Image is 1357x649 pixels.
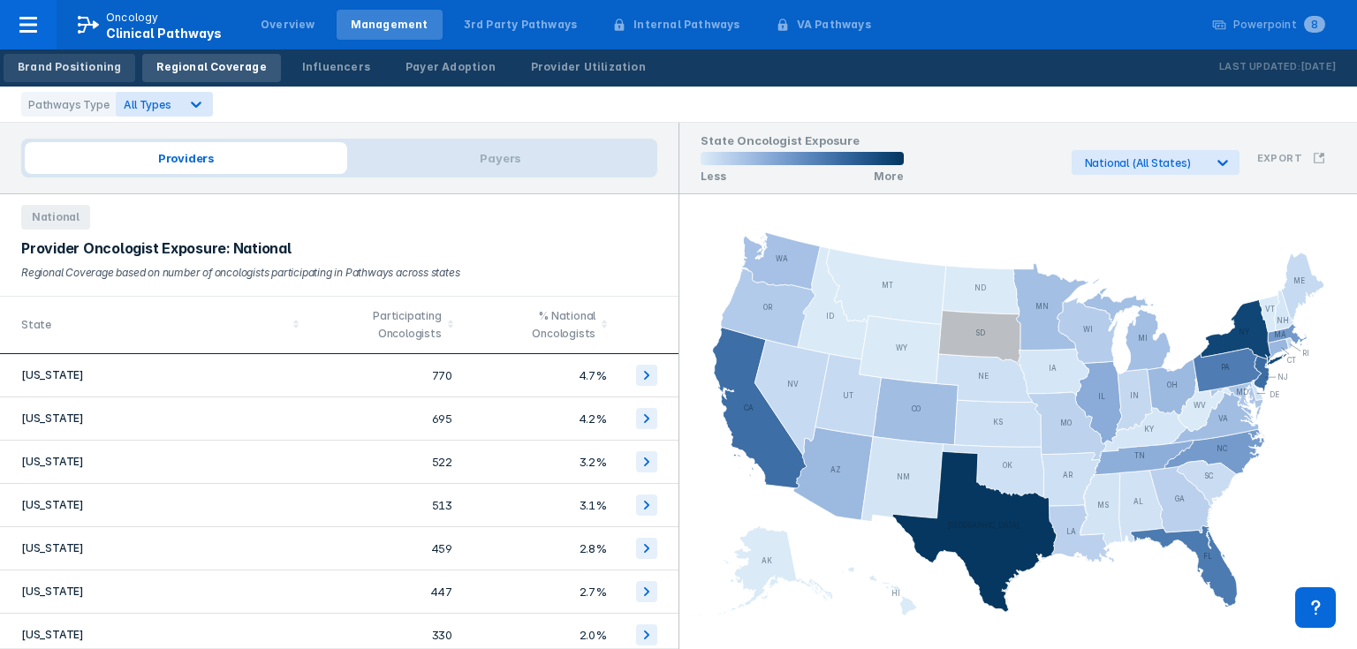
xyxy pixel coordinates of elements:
[450,10,592,40] a: 3rd Party Pathways
[21,205,90,230] span: National
[463,570,618,614] td: 2.7%
[308,354,463,397] td: 770
[406,59,496,75] div: Payer Adoption
[156,59,266,75] div: Regional Coverage
[21,92,116,117] div: Pathways Type
[1257,152,1302,164] h3: Export
[308,527,463,570] td: 459
[1219,58,1300,76] p: Last Updated:
[4,54,135,82] a: Brand Positioning
[797,17,871,33] div: VA Pathways
[701,170,726,183] p: Less
[1300,58,1336,76] p: [DATE]
[874,170,904,183] p: More
[463,484,618,527] td: 3.1%
[308,484,463,527] td: 513
[463,527,618,570] td: 2.8%
[463,397,618,441] td: 4.2%
[21,264,657,282] div: Regional Coverage based on number of oncologists participating in Pathways across states
[308,441,463,484] td: 522
[18,59,121,75] div: Brand Positioning
[21,240,657,257] div: Provider Oncologist Exposure: National
[1233,17,1325,33] div: Powerpoint
[463,441,618,484] td: 3.2%
[474,307,596,343] div: % National Oncologists
[308,397,463,441] td: 695
[463,354,618,397] td: 4.7%
[1247,141,1336,175] button: Export
[337,10,443,40] a: Management
[633,17,739,33] div: Internal Pathways
[531,59,646,75] div: Provider Utilization
[25,142,347,174] span: Providers
[246,10,330,40] a: Overview
[21,316,287,334] div: State
[1085,156,1204,170] div: National (All States)
[464,17,578,33] div: 3rd Party Pathways
[391,54,510,82] a: Payer Adoption
[142,54,280,82] a: Regional Coverage
[319,307,442,343] div: Participating Oncologists
[701,133,904,152] h1: State Oncologist Exposure
[302,59,370,75] div: Influencers
[517,54,660,82] a: Provider Utilization
[106,10,159,26] p: Oncology
[1295,587,1336,628] div: Contact Support
[106,26,222,41] span: Clinical Pathways
[351,17,428,33] div: Management
[1304,16,1325,33] span: 8
[308,570,463,614] td: 447
[261,17,315,33] div: Overview
[288,54,384,82] a: Influencers
[347,142,654,174] span: Payers
[124,98,171,111] span: All Types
